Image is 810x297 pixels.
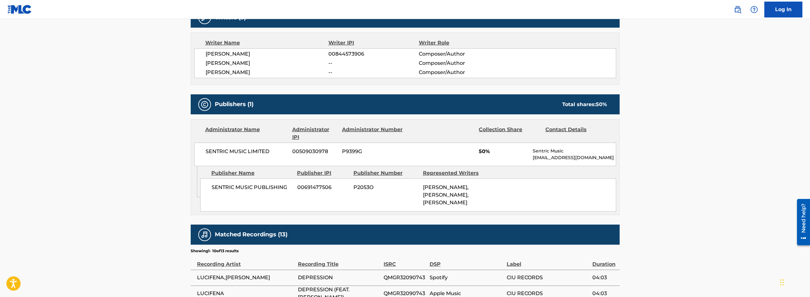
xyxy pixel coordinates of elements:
div: Administrator Number [342,126,404,141]
div: Administrator IPI [292,126,337,141]
iframe: Resource Center [792,197,810,248]
span: -- [328,59,418,67]
div: Help [748,3,761,16]
div: Duration [592,254,616,268]
span: [PERSON_NAME], [PERSON_NAME], [PERSON_NAME] [423,184,469,206]
iframe: Chat Widget [778,267,810,297]
div: Total shares: [562,101,607,108]
span: 00691477506 [297,184,349,191]
span: P2053O [353,184,418,191]
span: P9399G [342,148,404,155]
span: Spotify [430,274,504,281]
span: [PERSON_NAME] [206,69,329,76]
p: Sentric Music [533,148,616,154]
div: Label [507,254,589,268]
img: search [734,6,741,13]
span: Composer/Author [419,69,501,76]
div: Writer Role [419,39,501,47]
span: LUCIFENA,[PERSON_NAME] [197,274,295,281]
span: CIU RECORDS [507,274,589,281]
p: [EMAIL_ADDRESS][DOMAIN_NAME] [533,154,616,161]
div: Contact Details [545,126,607,141]
span: Composer/Author [419,50,501,58]
div: Collection Share [479,126,540,141]
span: [PERSON_NAME] [206,50,329,58]
div: Writer IPI [328,39,419,47]
span: 00509030978 [292,148,337,155]
span: Composer/Author [419,59,501,67]
img: Matched Recordings [201,231,208,239]
a: Log In [764,2,802,17]
h5: Matched Recordings (13) [215,231,287,238]
span: [PERSON_NAME] [206,59,329,67]
span: QMGR32090743 [384,274,426,281]
span: 50% [479,148,528,155]
div: Writer Name [205,39,329,47]
p: Showing 1 - 10 of 13 results [191,248,239,254]
span: 04:03 [592,274,616,281]
div: Publisher Number [353,169,418,177]
img: help [750,6,758,13]
img: MLC Logo [8,5,32,14]
a: Public Search [731,3,744,16]
div: Drag [780,273,784,292]
img: Publishers [201,101,208,108]
span: DEPRESSION [298,274,380,281]
div: ISRC [384,254,426,268]
div: Administrator Name [205,126,287,141]
div: Represented Writers [423,169,488,177]
span: 50 % [596,101,607,107]
span: 00844573906 [328,50,418,58]
div: Publisher Name [211,169,292,177]
span: SENTRIC MUSIC LIMITED [206,148,288,155]
span: -- [328,69,418,76]
div: Publisher IPI [297,169,349,177]
div: DSP [430,254,504,268]
span: SENTRIC MUSIC PUBLISHING [212,184,293,191]
h5: Publishers (1) [215,101,254,108]
div: Recording Artist [197,254,295,268]
div: Recording Title [298,254,380,268]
